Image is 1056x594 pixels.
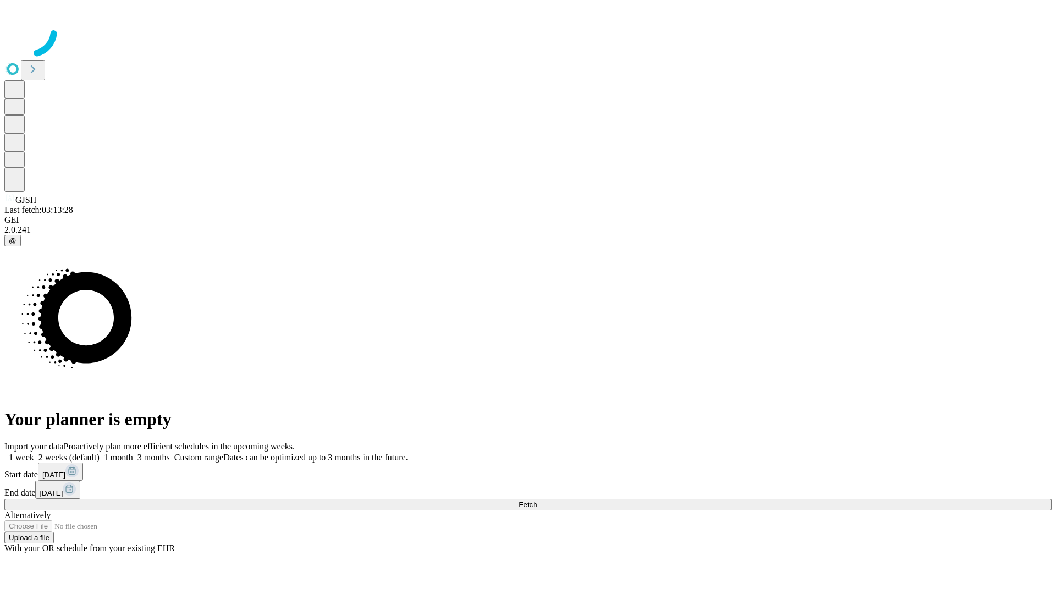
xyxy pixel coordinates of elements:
[4,463,1052,481] div: Start date
[9,453,34,462] span: 1 week
[4,499,1052,510] button: Fetch
[4,543,175,553] span: With your OR schedule from your existing EHR
[42,471,65,479] span: [DATE]
[15,195,36,205] span: GJSH
[174,453,223,462] span: Custom range
[519,501,537,509] span: Fetch
[9,237,16,245] span: @
[4,205,73,215] span: Last fetch: 03:13:28
[40,489,63,497] span: [DATE]
[4,225,1052,235] div: 2.0.241
[4,442,64,451] span: Import your data
[104,453,133,462] span: 1 month
[4,235,21,246] button: @
[64,442,295,451] span: Proactively plan more efficient schedules in the upcoming weeks.
[38,463,83,481] button: [DATE]
[35,481,80,499] button: [DATE]
[4,215,1052,225] div: GEI
[4,510,51,520] span: Alternatively
[4,481,1052,499] div: End date
[4,409,1052,430] h1: Your planner is empty
[4,532,54,543] button: Upload a file
[223,453,408,462] span: Dates can be optimized up to 3 months in the future.
[38,453,100,462] span: 2 weeks (default)
[137,453,170,462] span: 3 months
